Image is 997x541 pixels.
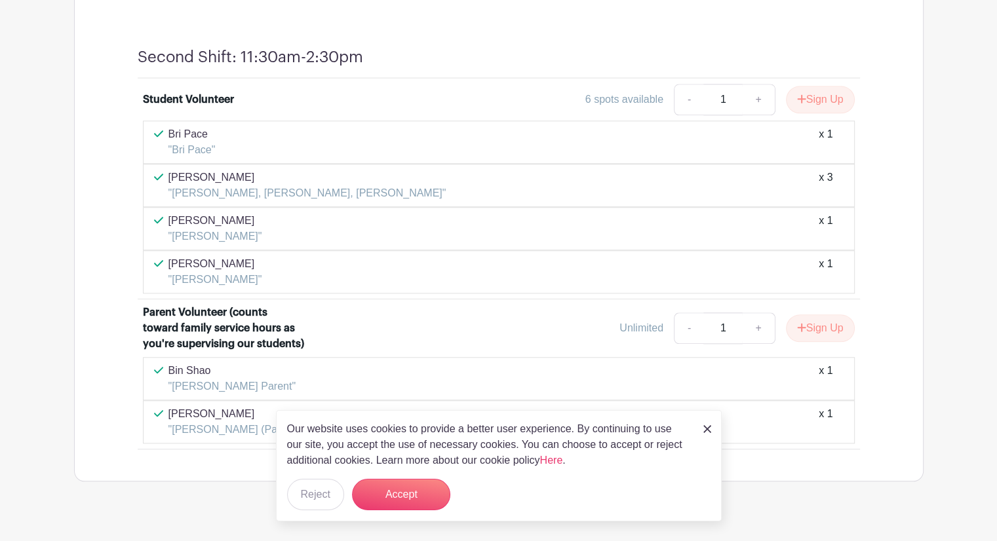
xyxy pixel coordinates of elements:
[287,479,344,510] button: Reject
[352,479,450,510] button: Accept
[143,92,234,107] div: Student Volunteer
[168,229,262,244] p: "[PERSON_NAME]"
[819,170,832,201] div: x 3
[819,213,832,244] div: x 1
[168,406,404,422] p: [PERSON_NAME]
[168,256,262,272] p: [PERSON_NAME]
[819,363,832,394] div: x 1
[168,142,216,158] p: "Bri Pace"
[168,126,216,142] p: Bri Pace
[168,170,446,185] p: [PERSON_NAME]
[168,213,262,229] p: [PERSON_NAME]
[819,406,832,438] div: x 1
[619,320,663,336] div: Unlimited
[287,421,690,468] p: Our website uses cookies to provide a better user experience. By continuing to use our site, you ...
[742,84,775,115] a: +
[786,86,855,113] button: Sign Up
[819,126,832,158] div: x 1
[168,379,296,394] p: "[PERSON_NAME] Parent"
[786,314,855,342] button: Sign Up
[585,92,663,107] div: 6 spots available
[742,312,775,344] a: +
[168,363,296,379] p: Bin Shao
[540,455,563,466] a: Here
[168,272,262,288] p: "[PERSON_NAME]"
[819,256,832,288] div: x 1
[703,425,711,433] img: close_button-5f87c8562297e5c2d7936805f587ecaba9071eb48480494691a3f1689db116b3.svg
[674,84,704,115] a: -
[143,305,305,352] div: Parent Volunteer (counts toward family service hours as you're supervising our students)
[674,312,704,344] a: -
[138,48,363,67] h4: Second Shift: 11:30am-2:30pm
[168,185,446,201] p: "[PERSON_NAME], [PERSON_NAME], [PERSON_NAME]"
[168,422,404,438] p: "[PERSON_NAME] (Parent of [PERSON_NAME])"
